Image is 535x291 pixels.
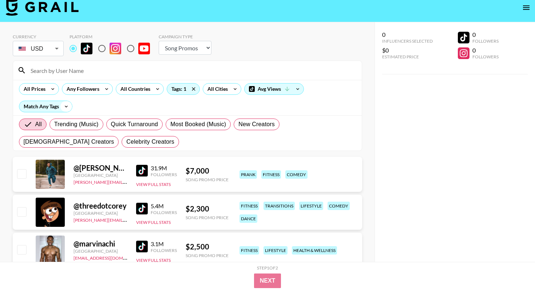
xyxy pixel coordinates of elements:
div: Any Followers [62,84,101,94]
img: TikTok [136,165,148,176]
div: Match Any Tags [19,101,72,112]
div: lifestyle [299,202,323,210]
div: Influencers Selected [382,38,433,44]
div: Avg Views [245,84,304,94]
a: [PERSON_NAME][EMAIL_ADDRESS][DOMAIN_NAME] [74,178,181,185]
div: 0 [472,31,499,38]
div: health & wellness [292,246,337,255]
div: $ 2,300 [186,204,229,213]
img: Instagram [110,43,121,54]
img: TikTok [136,241,148,252]
div: lifestyle [263,246,288,255]
div: fitness [239,246,259,255]
div: Campaign Type [159,34,211,39]
div: Followers [151,248,177,253]
div: 5.4M [151,202,177,210]
div: Platform [70,34,156,39]
div: Followers [151,210,177,215]
div: All Countries [116,84,152,94]
a: [EMAIL_ADDRESS][DOMAIN_NAME] [74,254,147,261]
div: $ 2,500 [186,242,229,251]
button: View Full Stats [136,182,171,187]
div: 0 [472,47,499,54]
div: 31.9M [151,164,177,172]
div: Song Promo Price [186,215,229,220]
button: open drawer [519,0,534,15]
div: @ threedotcorey [74,201,127,210]
div: fitness [261,170,281,179]
div: comedy [285,170,308,179]
div: USD [14,42,62,55]
div: fitness [239,202,259,210]
div: 0 [382,31,433,38]
div: All Prices [19,84,47,94]
button: View Full Stats [136,220,171,225]
div: comedy [328,202,350,210]
span: Celebrity Creators [126,137,174,146]
a: [PERSON_NAME][EMAIL_ADDRESS][PERSON_NAME][PERSON_NAME][DOMAIN_NAME] [74,216,250,223]
div: Followers [472,38,499,44]
div: Tags: 1 [167,84,199,94]
div: Currency [13,34,64,39]
div: [GEOGRAPHIC_DATA] [74,248,127,254]
img: TikTok [81,43,92,54]
div: dance [239,214,257,223]
span: New Creators [238,120,275,129]
div: @ [PERSON_NAME].[PERSON_NAME] [74,163,127,172]
span: Trending (Music) [54,120,99,129]
div: 3.1M [151,240,177,248]
span: Most Booked (Music) [170,120,226,129]
div: $ 7,000 [186,166,229,175]
input: Search by User Name [26,65,357,76]
div: Estimated Price [382,54,433,59]
div: $0 [382,47,433,54]
div: Song Promo Price [186,253,229,258]
div: Song Promo Price [186,177,229,182]
span: Quick Turnaround [111,120,158,129]
div: [GEOGRAPHIC_DATA] [74,172,127,178]
div: prank [239,170,257,179]
div: Step 1 of 2 [257,265,278,271]
img: TikTok [136,203,148,214]
div: Followers [151,172,177,177]
div: transitions [263,202,295,210]
button: View Full Stats [136,257,171,263]
div: [GEOGRAPHIC_DATA] [74,210,127,216]
div: All Cities [203,84,229,94]
span: All [35,120,42,129]
button: Next [254,273,281,288]
img: YouTube [138,43,150,54]
span: [DEMOGRAPHIC_DATA] Creators [24,137,114,146]
div: @ marvinachi [74,239,127,248]
div: Followers [472,54,499,59]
